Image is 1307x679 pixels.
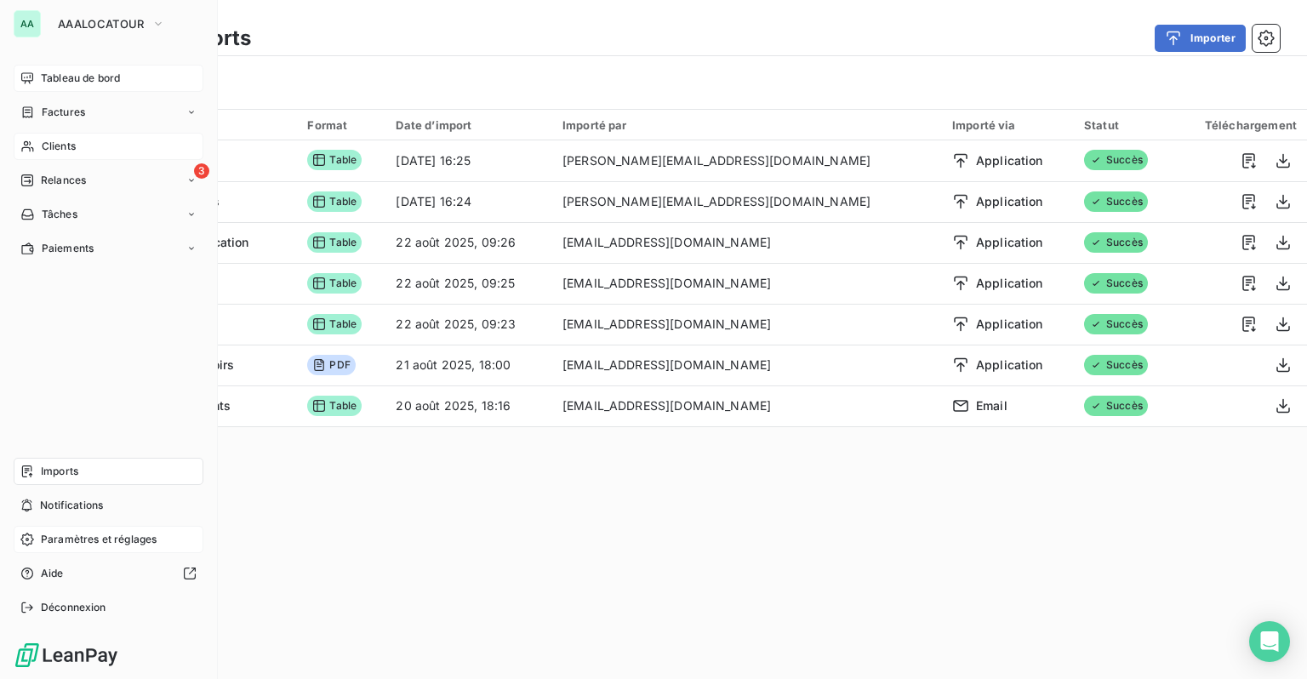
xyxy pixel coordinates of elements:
[552,181,942,222] td: [PERSON_NAME][EMAIL_ADDRESS][DOMAIN_NAME]
[1084,314,1148,334] span: Succès
[42,207,77,222] span: Tâches
[14,235,203,262] a: Paiements
[1155,25,1246,52] button: Importer
[307,150,362,170] span: Table
[307,355,355,375] span: PDF
[952,118,1064,132] div: Importé via
[976,357,1043,374] span: Application
[1084,273,1148,294] span: Succès
[1084,118,1163,132] div: Statut
[42,105,85,120] span: Factures
[1084,232,1148,253] span: Succès
[41,173,86,188] span: Relances
[14,642,119,669] img: Logo LeanPay
[41,600,106,615] span: Déconnexion
[307,314,362,334] span: Table
[41,532,157,547] span: Paramètres et réglages
[1184,118,1297,132] div: Téléchargement
[14,560,203,587] a: Aide
[385,140,552,181] td: [DATE] 16:25
[976,152,1043,169] span: Application
[1084,191,1148,212] span: Succès
[14,526,203,553] a: Paramètres et réglages
[14,10,41,37] div: AA
[976,316,1043,333] span: Application
[976,234,1043,251] span: Application
[552,140,942,181] td: [PERSON_NAME][EMAIL_ADDRESS][DOMAIN_NAME]
[385,385,552,426] td: 20 août 2025, 18:16
[194,163,209,179] span: 3
[976,193,1043,210] span: Application
[42,139,76,154] span: Clients
[396,118,542,132] div: Date d’import
[307,232,362,253] span: Table
[14,133,203,160] a: Clients
[552,263,942,304] td: [EMAIL_ADDRESS][DOMAIN_NAME]
[14,458,203,485] a: Imports
[385,222,552,263] td: 22 août 2025, 09:26
[1084,150,1148,170] span: Succès
[40,498,103,513] span: Notifications
[58,17,145,31] span: AAALOCATOUR
[1249,621,1290,662] div: Open Intercom Messenger
[307,191,362,212] span: Table
[307,273,362,294] span: Table
[14,99,203,126] a: Factures
[385,181,552,222] td: [DATE] 16:24
[14,65,203,92] a: Tableau de bord
[562,118,932,132] div: Importé par
[552,222,942,263] td: [EMAIL_ADDRESS][DOMAIN_NAME]
[14,167,203,194] a: 3Relances
[14,201,203,228] a: Tâches
[307,396,362,416] span: Table
[385,345,552,385] td: 21 août 2025, 18:00
[1084,355,1148,375] span: Succès
[976,397,1007,414] span: Email
[307,118,375,132] div: Format
[385,263,552,304] td: 22 août 2025, 09:25
[976,275,1043,292] span: Application
[385,304,552,345] td: 22 août 2025, 09:23
[552,304,942,345] td: [EMAIL_ADDRESS][DOMAIN_NAME]
[1084,396,1148,416] span: Succès
[41,566,64,581] span: Aide
[41,464,78,479] span: Imports
[552,385,942,426] td: [EMAIL_ADDRESS][DOMAIN_NAME]
[552,345,942,385] td: [EMAIL_ADDRESS][DOMAIN_NAME]
[41,71,120,86] span: Tableau de bord
[42,241,94,256] span: Paiements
